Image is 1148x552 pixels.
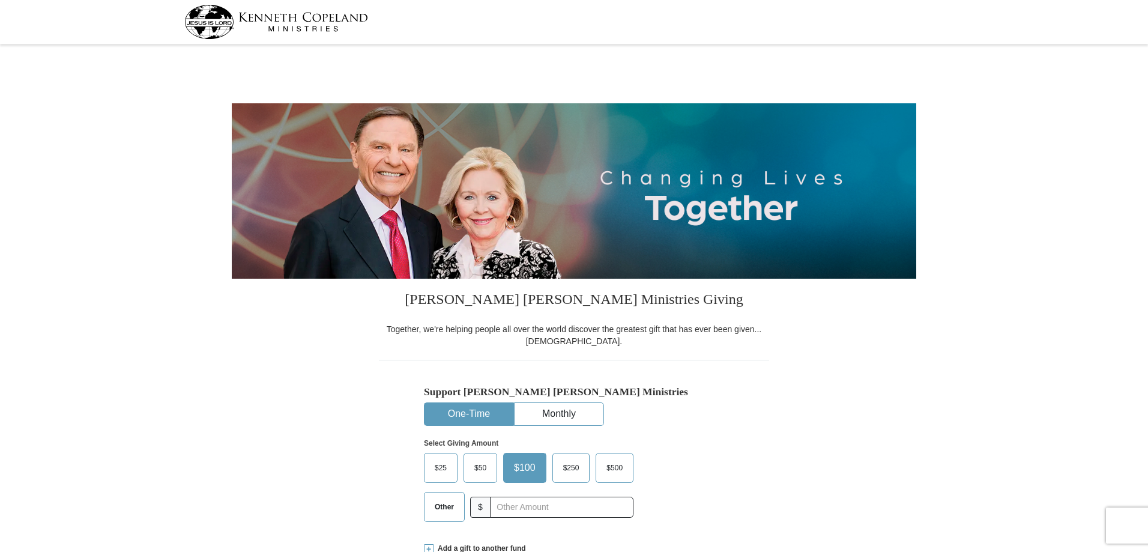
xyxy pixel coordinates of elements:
span: $250 [557,459,585,477]
span: $25 [429,459,453,477]
img: kcm-header-logo.svg [184,5,368,39]
span: $500 [600,459,629,477]
span: Other [429,498,460,516]
h3: [PERSON_NAME] [PERSON_NAME] Ministries Giving [379,279,769,323]
input: Other Amount [490,497,633,518]
span: $100 [508,459,542,477]
button: One-Time [424,403,513,425]
button: Monthly [515,403,603,425]
strong: Select Giving Amount [424,439,498,447]
span: $50 [468,459,492,477]
span: $ [470,497,491,518]
div: Together, we're helping people all over the world discover the greatest gift that has ever been g... [379,323,769,347]
h5: Support [PERSON_NAME] [PERSON_NAME] Ministries [424,386,724,398]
